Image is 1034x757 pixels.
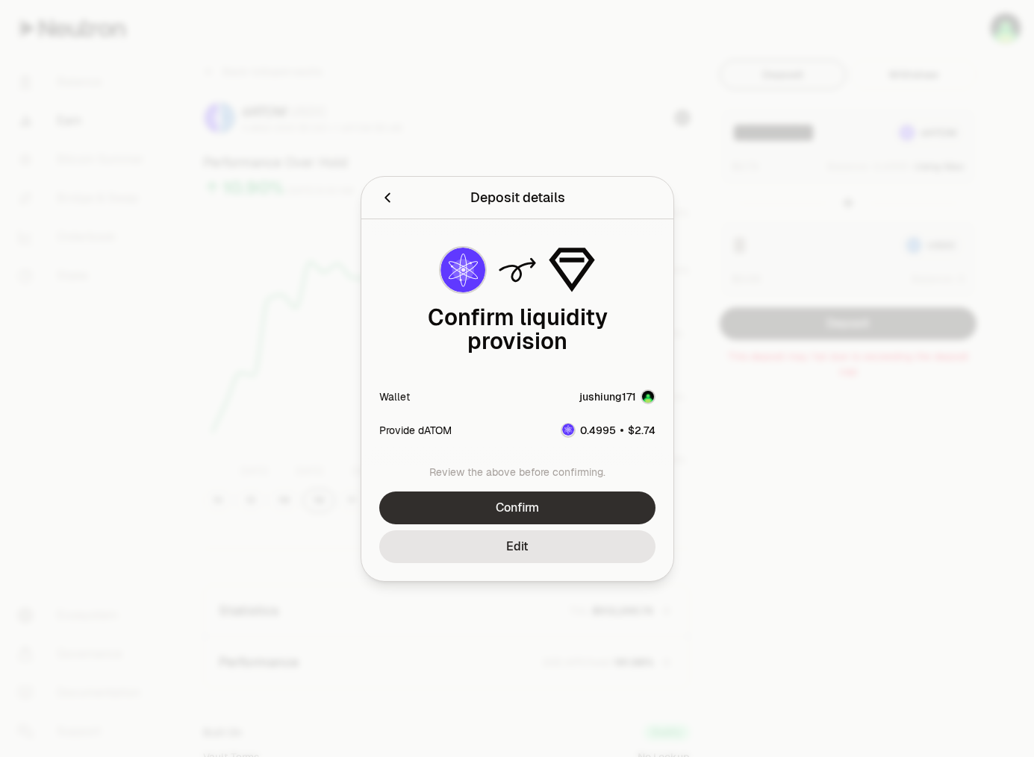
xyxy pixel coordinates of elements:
[379,389,410,404] div: Wallet
[579,389,636,404] div: jushiung171
[379,465,655,480] div: Review the above before confirming.
[379,530,655,563] button: Edit
[379,187,396,208] button: Back
[379,306,655,354] div: Confirm liquidity provision
[562,424,574,436] img: dATOM Logo
[440,248,485,292] img: dATOM Logo
[579,389,655,404] button: jushiung171Account Image
[379,491,655,524] button: Confirm
[470,187,564,208] div: Deposit details
[642,391,654,403] img: Account Image
[379,422,452,437] div: Provide dATOM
